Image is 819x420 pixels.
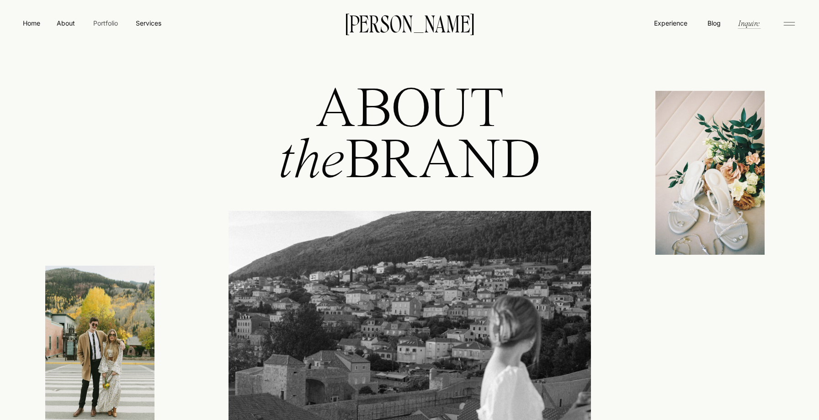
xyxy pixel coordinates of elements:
i: the [278,134,345,190]
a: Services [135,18,162,28]
a: Blog [705,18,723,27]
a: Portfolio [89,18,122,28]
a: About [55,18,76,27]
a: Experience [653,18,688,28]
a: Inquire [737,18,760,28]
h1: ABOUT BRAND [245,86,574,221]
a: Home [21,18,42,28]
a: [PERSON_NAME] [331,13,488,32]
